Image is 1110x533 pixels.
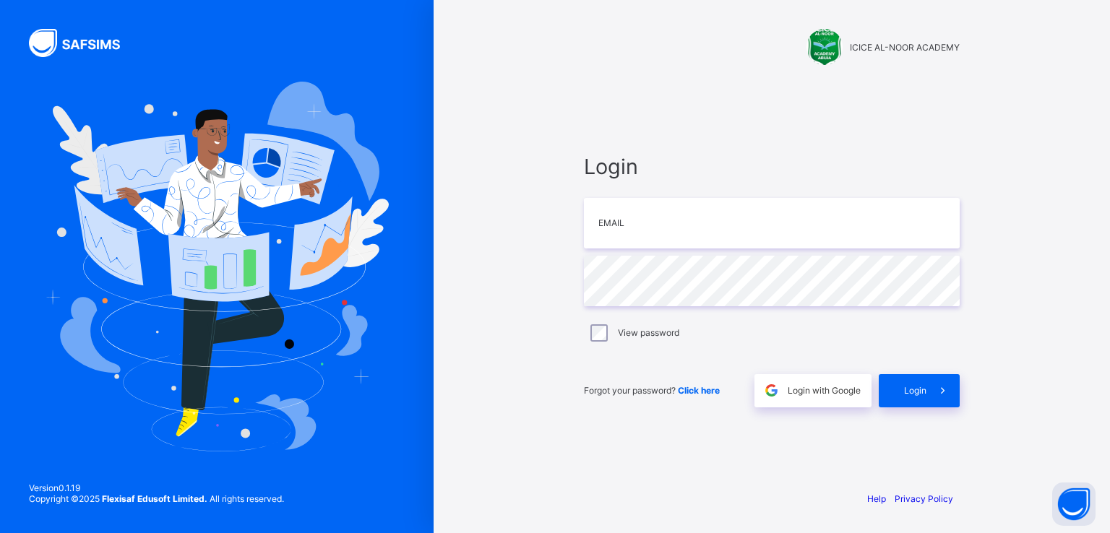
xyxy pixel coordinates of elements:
[904,385,926,396] span: Login
[618,327,679,338] label: View password
[102,493,207,504] strong: Flexisaf Edusoft Limited.
[895,493,953,504] a: Privacy Policy
[584,154,960,179] span: Login
[1052,482,1096,526] button: Open asap
[29,493,284,504] span: Copyright © 2025 All rights reserved.
[29,482,284,493] span: Version 0.1.19
[584,385,720,396] span: Forgot your password?
[678,385,720,396] a: Click here
[850,42,960,53] span: ICICE AL-NOOR ACADEMY
[867,493,886,504] a: Help
[29,29,137,57] img: SAFSIMS Logo
[788,385,861,396] span: Login with Google
[763,382,780,399] img: google.396cfc9801f0270233282035f929180a.svg
[45,82,389,451] img: Hero Image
